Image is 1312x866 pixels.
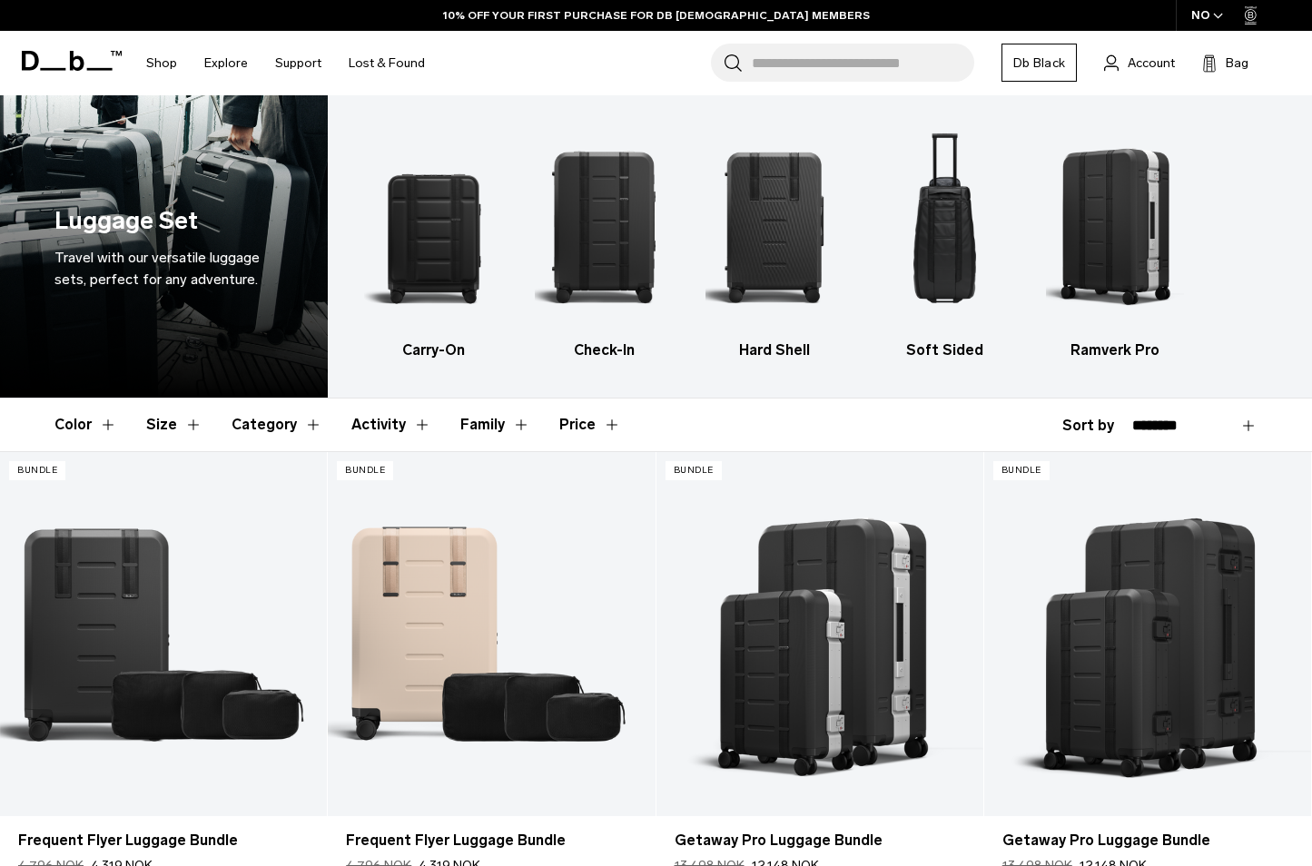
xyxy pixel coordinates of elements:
p: Bundle [9,461,65,480]
button: Toggle Filter [351,399,431,451]
h1: Luggage Set [54,202,198,240]
a: Support [275,31,321,95]
a: Frequent Flyer Luggage Bundle [346,830,636,851]
img: Db [1046,123,1185,330]
h3: Check-In [535,340,674,361]
a: Lost & Found [349,31,425,95]
li: 1 / 5 [364,123,503,361]
a: Explore [204,31,248,95]
button: Toggle Price [559,399,621,451]
nav: Main Navigation [133,31,439,95]
a: Shop [146,31,177,95]
a: Frequent Flyer Luggage Bundle [328,452,655,815]
a: Db Soft Sided [875,123,1014,361]
img: Db [535,123,674,330]
h3: Carry-On [364,340,503,361]
p: Bundle [993,461,1050,480]
span: Bag [1226,54,1248,73]
button: Toggle Filter [232,399,322,451]
h3: Ramverk Pro [1046,340,1185,361]
a: Account [1104,52,1175,74]
a: Db Check-In [535,123,674,361]
a: Getaway Pro Luggage Bundle [656,452,983,815]
p: Bundle [666,461,722,480]
a: Db Carry-On [364,123,503,361]
a: 10% OFF YOUR FIRST PURCHASE FOR DB [DEMOGRAPHIC_DATA] MEMBERS [443,7,870,24]
img: Db [875,123,1014,330]
button: Toggle Filter [146,399,202,451]
span: Account [1128,54,1175,73]
button: Toggle Filter [460,399,530,451]
li: 3 / 5 [705,123,844,361]
a: Db Hard Shell [705,123,844,361]
button: Bag [1202,52,1248,74]
img: Db [705,123,844,330]
a: Db Black [1001,44,1077,82]
a: Getaway Pro Luggage Bundle [1002,830,1293,851]
button: Toggle Filter [54,399,117,451]
img: Db [364,123,503,330]
span: Travel with our versatile luggage sets, perfect for any adventure. [54,249,260,288]
a: Frequent Flyer Luggage Bundle [18,830,309,851]
a: Getaway Pro Luggage Bundle [984,452,1311,815]
li: 2 / 5 [535,123,674,361]
h3: Soft Sided [875,340,1014,361]
a: Getaway Pro Luggage Bundle [675,830,965,851]
p: Bundle [337,461,393,480]
h3: Hard Shell [705,340,844,361]
a: Db Ramverk Pro [1046,123,1185,361]
li: 4 / 5 [875,123,1014,361]
li: 5 / 5 [1046,123,1185,361]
